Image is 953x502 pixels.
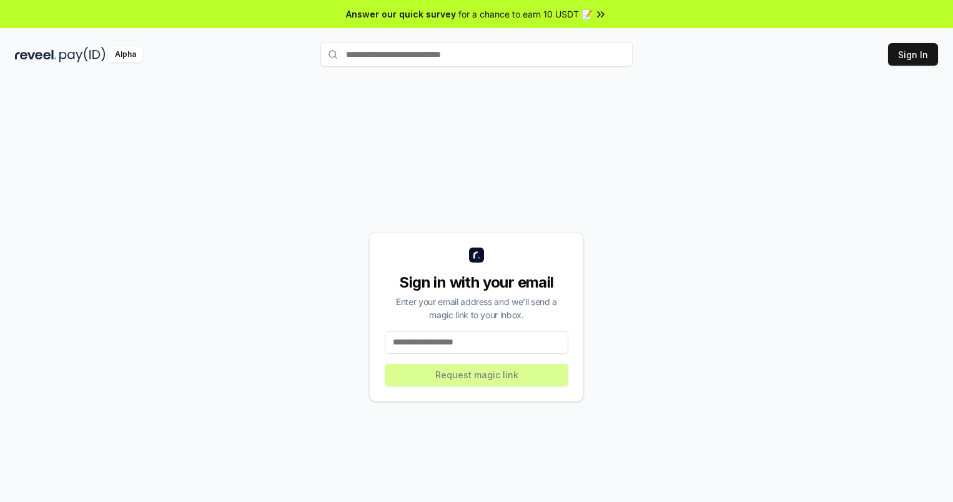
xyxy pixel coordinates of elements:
button: Sign In [888,43,938,66]
span: for a chance to earn 10 USDT 📝 [458,8,592,21]
div: Enter your email address and we’ll send a magic link to your inbox. [385,295,568,321]
span: Answer our quick survey [346,8,456,21]
img: logo_small [469,248,484,263]
div: Alpha [108,47,143,63]
img: pay_id [59,47,106,63]
div: Sign in with your email [385,273,568,293]
img: reveel_dark [15,47,57,63]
